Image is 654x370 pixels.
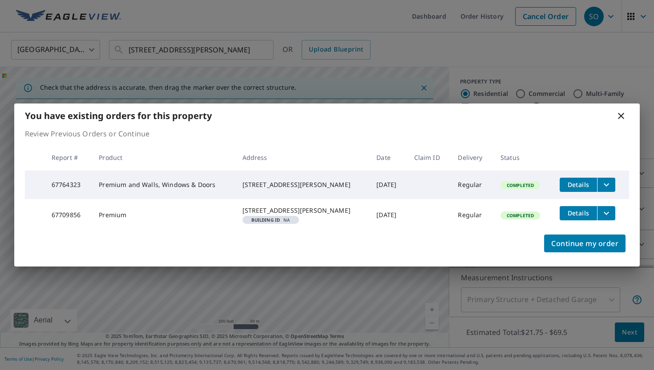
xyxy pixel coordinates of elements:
td: Regular [451,199,493,231]
span: Details [565,209,592,217]
th: Delivery [451,144,493,171]
button: filesDropdownBtn-67709856 [597,206,615,220]
td: Premium and Walls, Windows & Doors [92,171,235,199]
div: [STREET_ADDRESS][PERSON_NAME] [242,180,363,189]
td: Premium [92,199,235,231]
span: Completed [501,212,539,219]
th: Date [369,144,407,171]
th: Product [92,144,235,171]
em: Building ID [251,218,280,222]
td: [DATE] [369,171,407,199]
td: 67764323 [44,171,92,199]
span: NA [246,218,295,222]
span: Details [565,180,592,189]
th: Address [235,144,370,171]
span: Completed [501,182,539,188]
div: [STREET_ADDRESS][PERSON_NAME] [242,206,363,215]
th: Report # [44,144,92,171]
td: 67709856 [44,199,92,231]
button: detailsBtn-67764323 [560,178,597,192]
span: Continue my order [551,237,618,250]
button: Continue my order [544,235,626,252]
button: detailsBtn-67709856 [560,206,597,220]
th: Status [493,144,553,171]
th: Claim ID [407,144,451,171]
td: Regular [451,171,493,199]
button: filesDropdownBtn-67764323 [597,178,615,192]
b: You have existing orders for this property [25,110,212,122]
p: Review Previous Orders or Continue [25,128,629,139]
td: [DATE] [369,199,407,231]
